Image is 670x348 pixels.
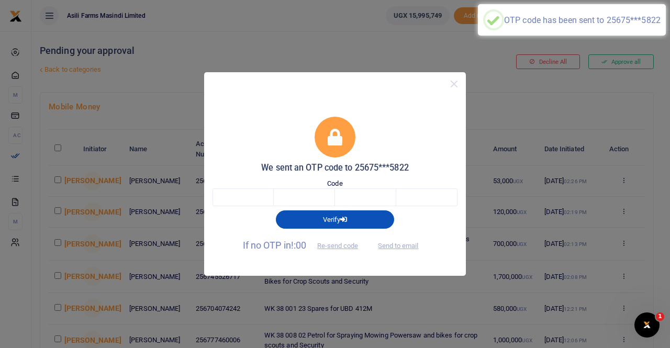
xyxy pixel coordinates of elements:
iframe: Intercom live chat [634,312,660,338]
label: Code [327,178,342,189]
button: Close [446,76,462,92]
span: If no OTP in [243,240,367,251]
span: 1 [656,312,664,321]
button: Verify [276,210,394,228]
h5: We sent an OTP code to 25675***5822 [213,163,457,173]
div: OTP code has been sent to 25675***5822 [504,15,661,25]
span: !:00 [291,240,306,251]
